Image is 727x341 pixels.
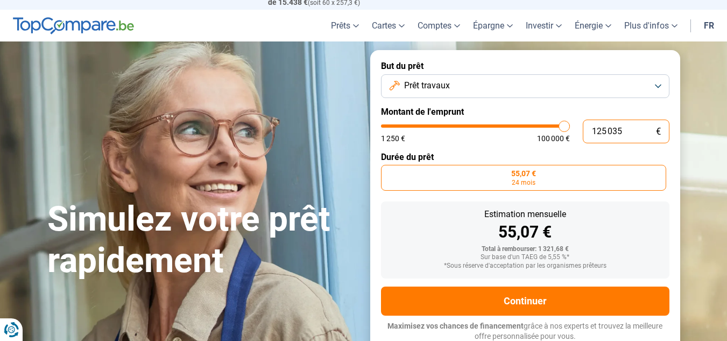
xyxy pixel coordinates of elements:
[390,224,661,240] div: 55,07 €
[381,61,669,71] label: But du prêt
[390,262,661,270] div: *Sous réserve d'acceptation par les organismes prêteurs
[47,199,357,282] h1: Simulez votre prêt rapidement
[656,127,661,136] span: €
[411,10,467,41] a: Comptes
[512,179,535,186] span: 24 mois
[618,10,684,41] a: Plus d'infos
[511,170,536,177] span: 55,07 €
[467,10,519,41] a: Épargne
[381,107,669,117] label: Montant de l'emprunt
[381,74,669,98] button: Prêt travaux
[404,80,450,92] span: Prêt travaux
[390,246,661,253] div: Total à rembourser: 1 321,68 €
[697,10,721,41] a: fr
[324,10,365,41] a: Prêts
[381,135,405,142] span: 1 250 €
[568,10,618,41] a: Énergie
[537,135,570,142] span: 100 000 €
[390,254,661,261] div: Sur base d'un TAEG de 5,55 %*
[519,10,568,41] a: Investir
[390,210,661,219] div: Estimation mensuelle
[381,152,669,162] label: Durée du prêt
[365,10,411,41] a: Cartes
[387,322,524,330] span: Maximisez vos chances de financement
[13,17,134,34] img: TopCompare
[381,287,669,316] button: Continuer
